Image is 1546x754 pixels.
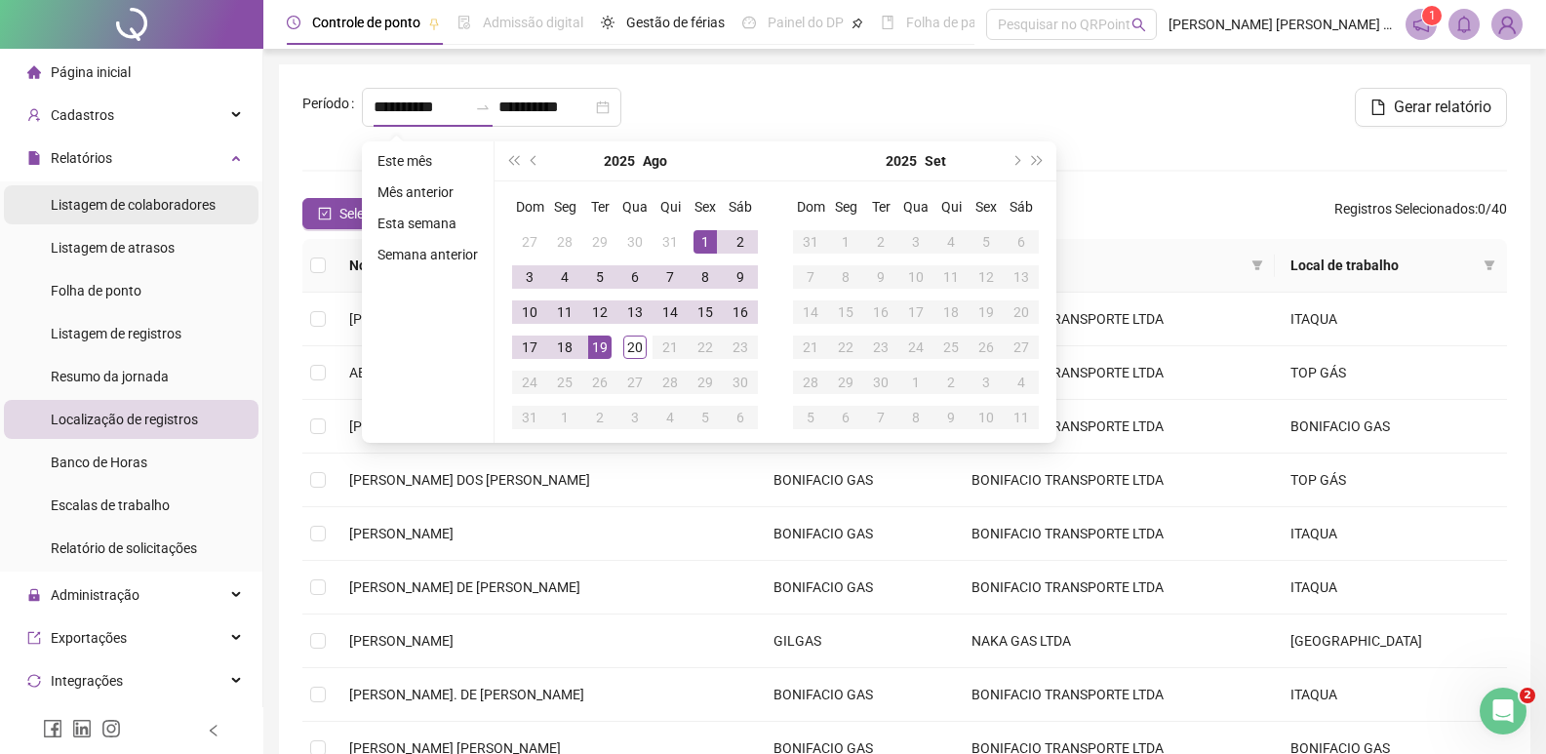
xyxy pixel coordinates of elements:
div: 13 [1010,265,1033,289]
td: 2025-08-02 [723,224,758,259]
td: 2025-07-28 [547,224,582,259]
div: 27 [1010,336,1033,359]
span: AELSON [PERSON_NAME] [PERSON_NAME] [349,365,615,380]
td: 2025-09-08 [828,259,863,295]
td: 2025-08-20 [617,330,653,365]
div: 15 [834,300,857,324]
td: 2025-09-06 [723,400,758,435]
td: 2025-08-15 [688,295,723,330]
div: 28 [658,371,682,394]
td: 2025-09-25 [933,330,969,365]
td: 2025-09-17 [898,295,933,330]
div: 10 [974,406,998,429]
span: swap-right [475,99,491,115]
div: 7 [658,265,682,289]
div: 31 [799,230,822,254]
td: 2025-08-29 [688,365,723,400]
li: Esta semana [370,212,486,235]
span: Local de trabalho [1290,255,1476,276]
span: lock [27,588,41,602]
td: 2025-10-06 [828,400,863,435]
div: 25 [553,371,576,394]
td: BONIFACIO TRANSPORTE LTDA [956,668,1275,722]
div: 14 [658,300,682,324]
td: 2025-08-08 [688,259,723,295]
td: 2025-09-11 [933,259,969,295]
td: 2025-09-06 [1004,224,1039,259]
td: BONIFACIO GAS [758,668,956,722]
td: 2025-09-16 [863,295,898,330]
td: 2025-09-04 [653,400,688,435]
span: Resumo da jornada [51,369,169,384]
span: facebook [43,719,62,738]
td: 2025-09-07 [793,259,828,295]
span: dashboard [742,16,756,29]
div: 26 [588,371,612,394]
td: 2025-09-22 [828,330,863,365]
span: Razão social [971,255,1244,276]
span: filter [1248,251,1267,280]
td: 2025-08-14 [653,295,688,330]
td: GILGAS [758,615,956,668]
td: 2025-09-26 [969,330,1004,365]
span: file [1370,99,1386,115]
td: 2025-09-29 [828,365,863,400]
td: BONIFACIO TRANSPORTE LTDA [956,507,1275,561]
span: Período [302,93,349,114]
div: 20 [1010,300,1033,324]
div: 28 [553,230,576,254]
div: 8 [694,265,717,289]
div: 4 [658,406,682,429]
td: 2025-10-10 [969,400,1004,435]
th: Sex [969,189,1004,224]
div: 21 [799,336,822,359]
div: 29 [694,371,717,394]
div: 7 [869,406,892,429]
td: 2025-09-01 [547,400,582,435]
td: 2025-08-21 [653,330,688,365]
span: home [27,65,41,79]
div: 2 [869,230,892,254]
span: Administração [51,587,139,603]
span: Selecionar todos [339,203,440,224]
div: 22 [834,336,857,359]
button: month panel [925,141,946,180]
span: 2 [1520,688,1535,703]
span: filter [1251,259,1263,271]
span: Localização de registros [51,412,198,427]
div: 6 [834,406,857,429]
span: [PERSON_NAME]. DE [PERSON_NAME] [349,687,584,702]
td: BONIFACIO GAS [758,561,956,615]
span: left [207,724,220,737]
span: Exportações [51,630,127,646]
td: 2025-07-29 [582,224,617,259]
td: 2025-10-09 [933,400,969,435]
div: 2 [729,230,752,254]
td: BONIFACIO TRANSPORTE LTDA [956,400,1275,454]
td: 2025-08-31 [793,224,828,259]
div: 9 [869,265,892,289]
div: 19 [974,300,998,324]
td: 2025-10-05 [793,400,828,435]
td: ITAQUA [1275,561,1507,615]
div: 9 [939,406,963,429]
div: 16 [869,300,892,324]
div: 22 [694,336,717,359]
td: 2025-08-24 [512,365,547,400]
div: 30 [729,371,752,394]
div: 11 [1010,406,1033,429]
td: BONIFACIO TRANSPORTE LTDA [956,293,1275,346]
span: sun [601,16,614,29]
div: 5 [799,406,822,429]
td: 2025-09-24 [898,330,933,365]
span: bell [1455,16,1473,33]
td: 2025-08-30 [723,365,758,400]
button: Gerar relatório [1355,88,1507,127]
div: 7 [799,265,822,289]
div: 1 [834,230,857,254]
td: 2025-08-05 [582,259,617,295]
span: [PERSON_NAME] [349,633,454,649]
td: 2025-09-19 [969,295,1004,330]
span: : 0 / 40 [1334,198,1507,229]
div: 17 [518,336,541,359]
